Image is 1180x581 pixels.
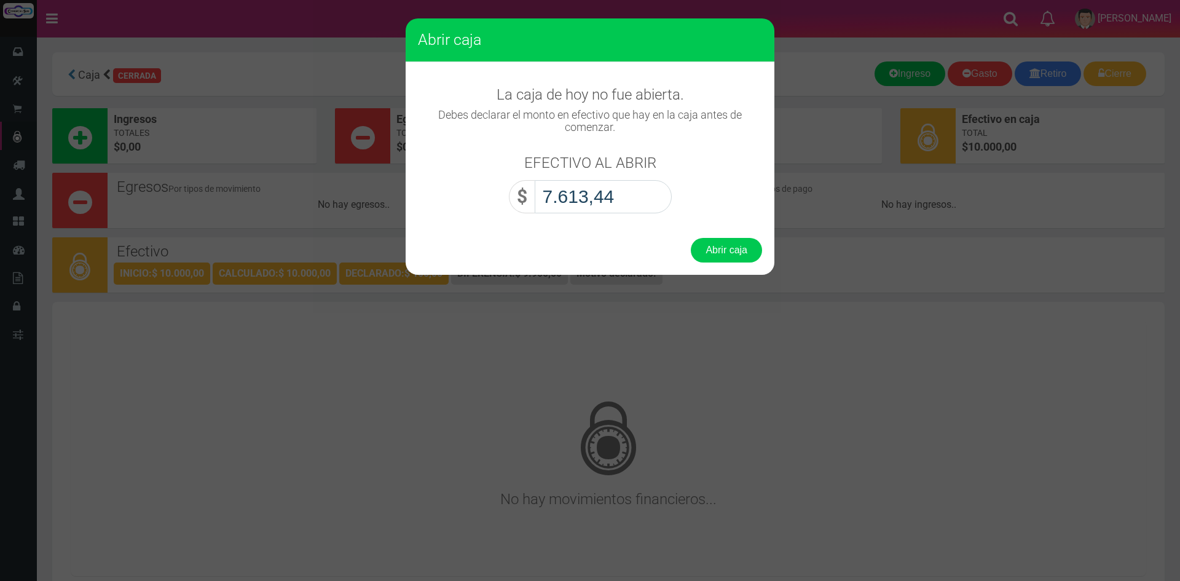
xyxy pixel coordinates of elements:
[517,186,527,207] strong: $
[418,87,762,103] h3: La caja de hoy no fue abierta.
[524,155,656,171] h3: EFECTIVO AL ABRIR
[418,31,762,49] h3: Abrir caja
[418,109,762,133] h4: Debes declarar el monto en efectivo que hay en la caja antes de comenzar.
[691,238,762,263] button: Abrir caja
